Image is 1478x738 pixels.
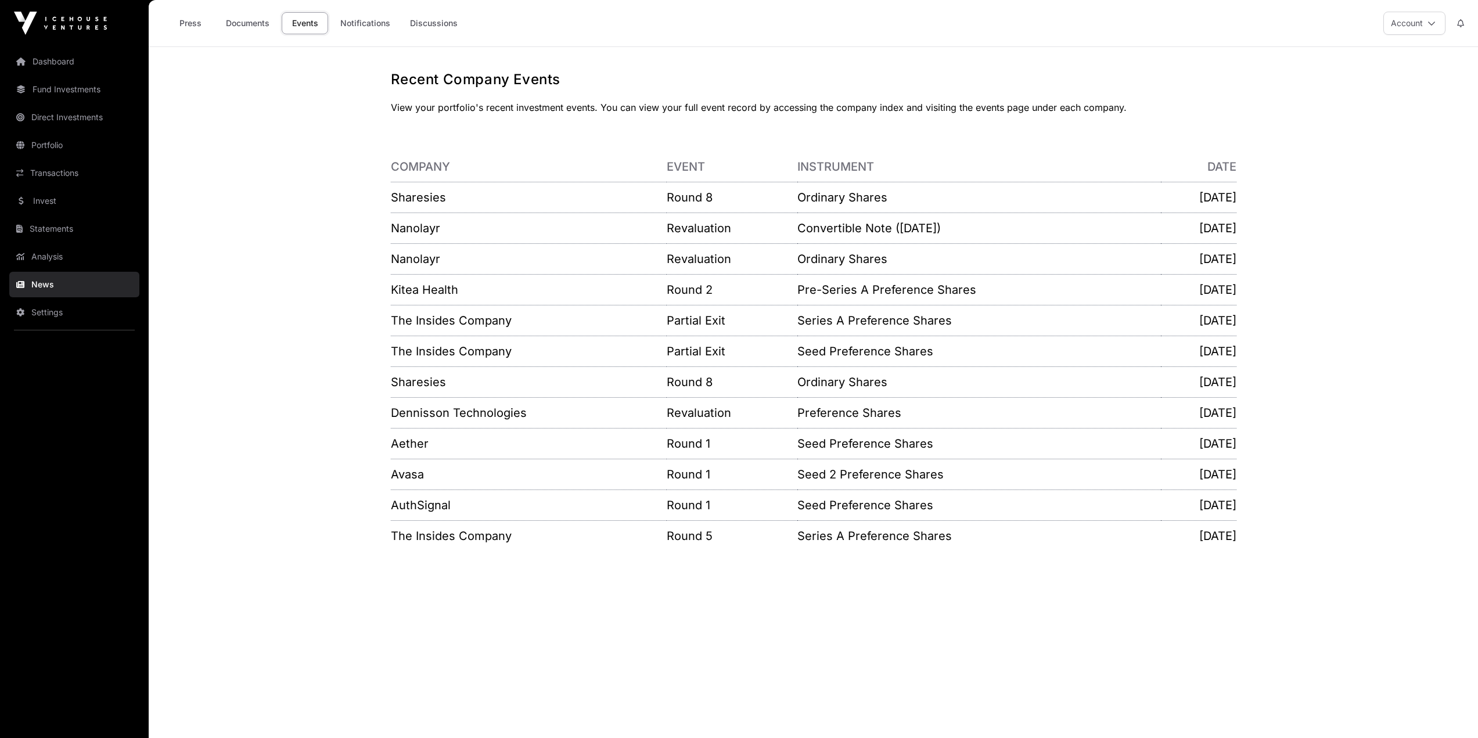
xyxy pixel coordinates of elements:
p: Seed Preference Shares [797,497,1160,513]
p: [DATE] [1161,497,1236,513]
p: Revaluation [667,405,797,421]
a: Kitea Health [391,283,458,297]
th: Company [391,152,667,182]
p: Preference Shares [797,405,1160,421]
p: Seed 2 Preference Shares [797,466,1160,483]
p: Round 5 [667,528,797,544]
p: Seed Preference Shares [797,343,1160,359]
p: [DATE] [1161,220,1236,236]
p: [DATE] [1161,251,1236,267]
a: The Insides Company [391,529,512,543]
p: Partial Exit [667,343,797,359]
p: Pre-Series A Preference Shares [797,282,1160,298]
p: View your portfolio's recent investment events. You can view your full event record by accessing ... [391,100,1236,114]
a: Direct Investments [9,105,139,130]
button: Account [1383,12,1445,35]
a: AuthSignal [391,498,451,512]
a: Analysis [9,244,139,269]
a: Dashboard [9,49,139,74]
a: Sharesies [391,375,446,389]
p: Round 8 [667,374,797,390]
a: Nanolayr [391,252,440,266]
a: Notifications [333,12,398,34]
a: Discussions [402,12,465,34]
a: Statements [9,216,139,242]
img: Icehouse Ventures Logo [14,12,107,35]
p: [DATE] [1161,374,1236,390]
p: Round 1 [667,466,797,483]
a: The Insides Company [391,314,512,327]
p: Round 2 [667,282,797,298]
p: [DATE] [1161,312,1236,329]
a: Documents [218,12,277,34]
a: Portfolio [9,132,139,158]
a: Dennisson Technologies [391,406,527,420]
a: Events [282,12,328,34]
p: Revaluation [667,220,797,236]
a: News [9,272,139,297]
p: Convertible Note ([DATE]) [797,220,1160,236]
p: [DATE] [1161,343,1236,359]
h1: Recent Company Events [391,70,1236,89]
p: [DATE] [1161,189,1236,206]
p: Series A Preference Shares [797,312,1160,329]
th: Event [667,152,797,182]
p: [DATE] [1161,435,1236,452]
p: Ordinary Shares [797,189,1160,206]
a: Avasa [391,467,424,481]
a: The Insides Company [391,344,512,358]
p: [DATE] [1161,282,1236,298]
a: Settings [9,300,139,325]
p: Round 1 [667,435,797,452]
p: Seed Preference Shares [797,435,1160,452]
p: Ordinary Shares [797,251,1160,267]
p: [DATE] [1161,405,1236,421]
p: Revaluation [667,251,797,267]
a: Nanolayr [391,221,440,235]
a: Sharesies [391,190,446,204]
p: Ordinary Shares [797,374,1160,390]
a: Transactions [9,160,139,186]
p: Round 1 [667,497,797,513]
a: Aether [391,437,429,451]
th: Date [1161,152,1236,182]
iframe: Chat Widget [1420,682,1478,738]
a: Invest [9,188,139,214]
p: Round 8 [667,189,797,206]
p: [DATE] [1161,466,1236,483]
p: Series A Preference Shares [797,528,1160,544]
a: Press [167,12,214,34]
a: Fund Investments [9,77,139,102]
th: Instrument [797,152,1160,182]
p: [DATE] [1161,528,1236,544]
p: Partial Exit [667,312,797,329]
